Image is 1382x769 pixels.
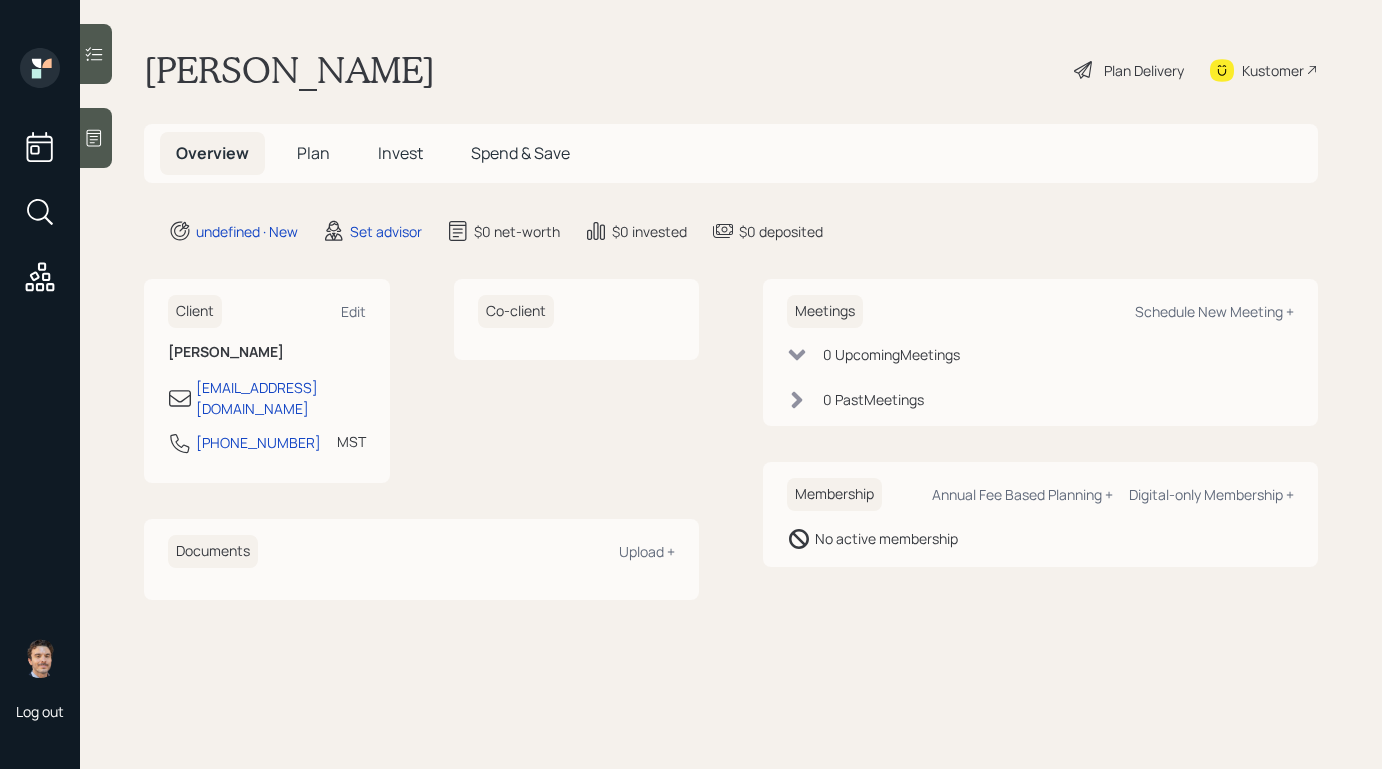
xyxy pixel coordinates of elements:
div: MST [337,431,366,452]
span: Overview [176,142,249,164]
div: Digital-only Membership + [1129,485,1294,504]
div: Edit [341,302,366,321]
h6: Documents [168,535,258,568]
div: $0 deposited [739,221,823,242]
h6: Membership [787,478,882,511]
h6: [PERSON_NAME] [168,344,366,361]
div: $0 invested [612,221,687,242]
h6: Co-client [478,295,554,328]
div: Annual Fee Based Planning + [932,485,1113,504]
div: 0 Upcoming Meeting s [823,344,960,365]
span: Spend & Save [471,142,570,164]
div: Schedule New Meeting + [1135,302,1294,321]
div: [EMAIL_ADDRESS][DOMAIN_NAME] [196,377,366,419]
div: Plan Delivery [1104,60,1184,81]
h6: Client [168,295,222,328]
h6: Meetings [787,295,863,328]
div: No active membership [815,528,958,549]
img: robby-grisanti-headshot.png [20,638,60,678]
div: $0 net-worth [474,221,560,242]
div: Upload + [619,542,675,561]
div: Kustomer [1242,60,1304,81]
div: undefined · New [196,221,298,242]
span: Plan [297,142,330,164]
div: Log out [16,702,64,721]
h1: [PERSON_NAME] [144,48,435,92]
div: [PHONE_NUMBER] [196,432,321,453]
span: Invest [378,142,423,164]
div: 0 Past Meeting s [823,389,924,410]
div: Set advisor [350,221,422,242]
